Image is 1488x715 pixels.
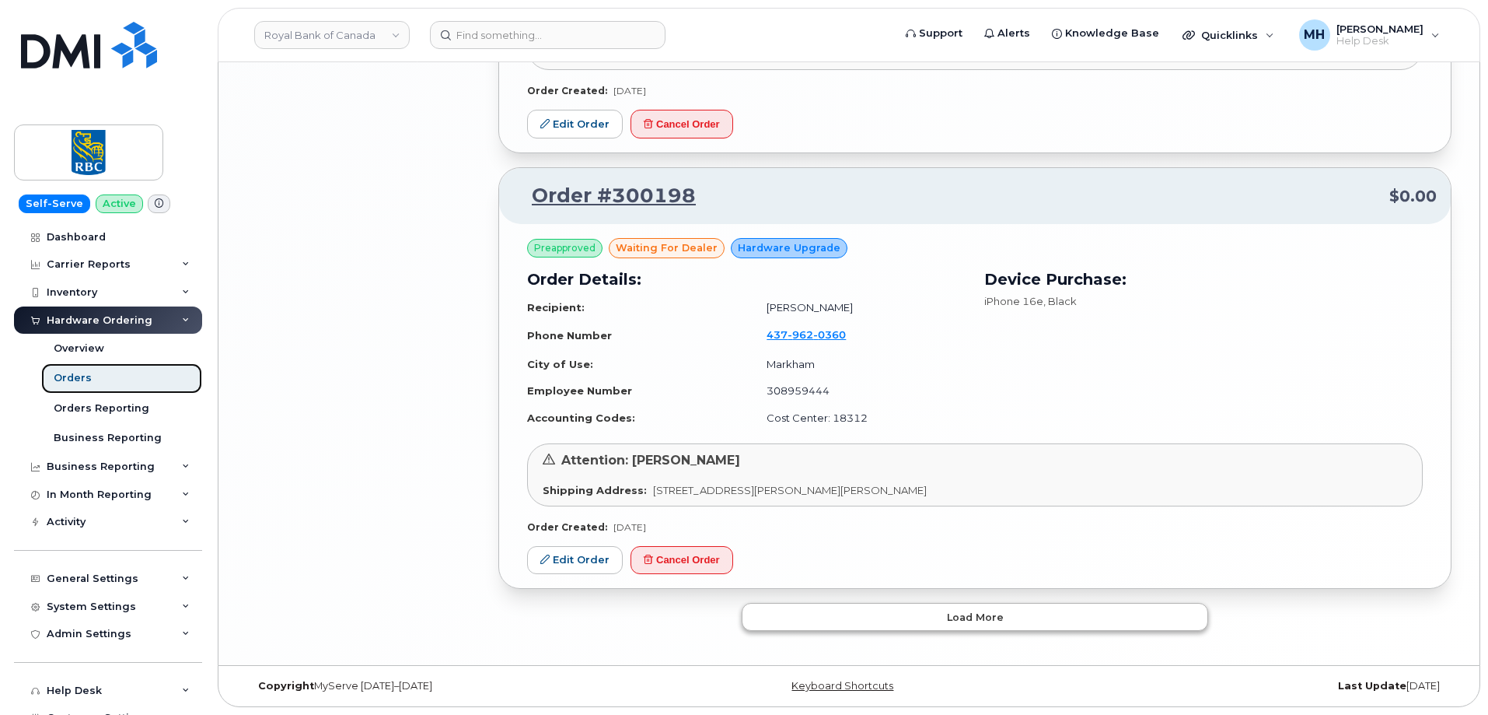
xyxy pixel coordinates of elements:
[653,484,927,496] span: [STREET_ADDRESS][PERSON_NAME][PERSON_NAME]
[430,21,665,49] input: Find something...
[254,21,410,49] a: Royal Bank of Canada
[753,405,966,432] td: Cost Center: 18312
[613,521,646,533] span: [DATE]
[753,351,966,378] td: Markham
[895,18,973,49] a: Support
[527,110,623,138] a: Edit Order
[527,268,966,291] h3: Order Details:
[788,328,813,341] span: 962
[561,453,740,468] span: Attention: [PERSON_NAME]
[753,377,966,405] td: 308959444
[973,18,1041,49] a: Alerts
[1338,680,1406,692] strong: Last Update
[1336,35,1423,47] span: Help Desk
[1050,680,1451,692] div: [DATE]
[527,546,623,575] a: Edit Order
[919,26,962,41] span: Support
[791,680,893,692] a: Keyboard Shortcuts
[767,328,846,341] span: 437
[1172,19,1285,51] div: Quicklinks
[767,328,865,341] a: 4379620360
[527,412,635,424] strong: Accounting Codes:
[742,603,1208,631] button: Load more
[1288,19,1451,51] div: Melissa Hoye
[1304,26,1325,44] span: MH
[258,680,314,692] strong: Copyright
[543,484,647,496] strong: Shipping Address:
[753,294,966,321] td: [PERSON_NAME]
[630,110,733,138] button: Cancel Order
[1389,185,1437,208] span: $0.00
[527,85,607,96] strong: Order Created:
[527,384,632,397] strong: Employee Number
[947,610,1004,625] span: Load more
[613,85,646,96] span: [DATE]
[527,329,612,342] strong: Phone Number
[984,268,1423,291] h3: Device Purchase:
[1043,295,1077,307] span: , Black
[513,182,696,210] a: Order #300198
[1336,23,1423,35] span: [PERSON_NAME]
[527,521,607,533] strong: Order Created:
[813,328,846,341] span: 0360
[1201,29,1258,41] span: Quicklinks
[630,546,733,575] button: Cancel Order
[527,301,585,314] strong: Recipient:
[984,295,1043,307] span: iPhone 16e
[616,240,718,255] span: waiting for dealer
[246,680,648,692] div: MyServe [DATE]–[DATE]
[1065,26,1159,41] span: Knowledge Base
[527,358,593,370] strong: City of Use:
[534,241,596,255] span: Preapproved
[738,240,840,255] span: Hardware Upgrade
[997,26,1030,41] span: Alerts
[1041,18,1170,49] a: Knowledge Base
